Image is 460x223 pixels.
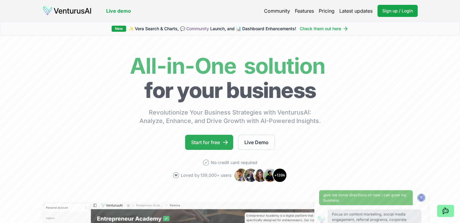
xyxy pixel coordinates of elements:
[253,168,268,183] img: Avatar 3
[319,7,334,15] a: Pricing
[339,7,373,15] a: Latest updates
[382,8,413,14] span: Sign up / Login
[234,168,248,183] img: Avatar 1
[106,7,131,15] a: Live demo
[295,7,314,15] a: Features
[377,5,418,17] a: Sign up / Login
[263,168,277,183] img: Avatar 4
[243,168,258,183] img: Avatar 2
[264,7,290,15] a: Community
[185,135,233,150] a: Start for free
[112,26,126,32] div: New
[129,26,296,32] span: ✨ Vera Search & Charts, 💬 Launch, and 📊 Dashboard Enhancements!
[186,26,209,31] a: Community
[238,135,275,150] a: Live Demo
[43,6,92,16] img: logo
[300,26,348,32] a: Check them out here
